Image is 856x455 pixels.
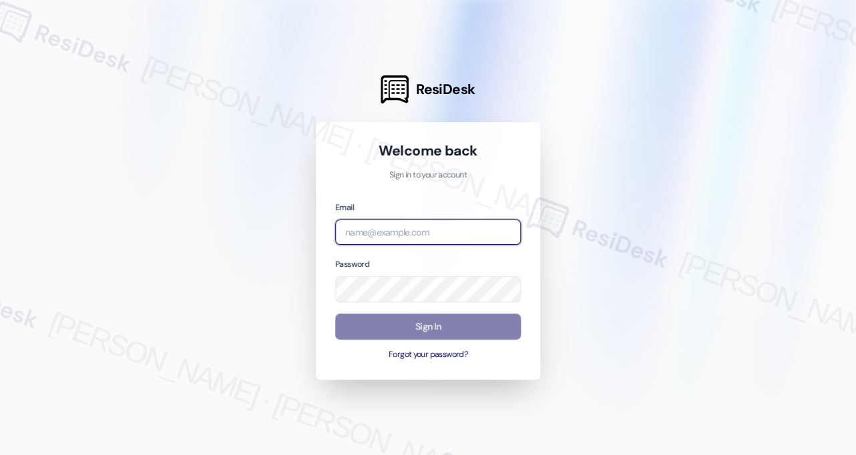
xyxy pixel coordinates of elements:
[335,141,521,160] h1: Welcome back
[381,75,409,103] img: ResiDesk Logo
[335,169,521,181] p: Sign in to your account
[416,80,475,99] span: ResiDesk
[335,259,369,270] label: Password
[335,349,521,361] button: Forgot your password?
[335,314,521,340] button: Sign In
[335,202,354,213] label: Email
[335,219,521,246] input: name@example.com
